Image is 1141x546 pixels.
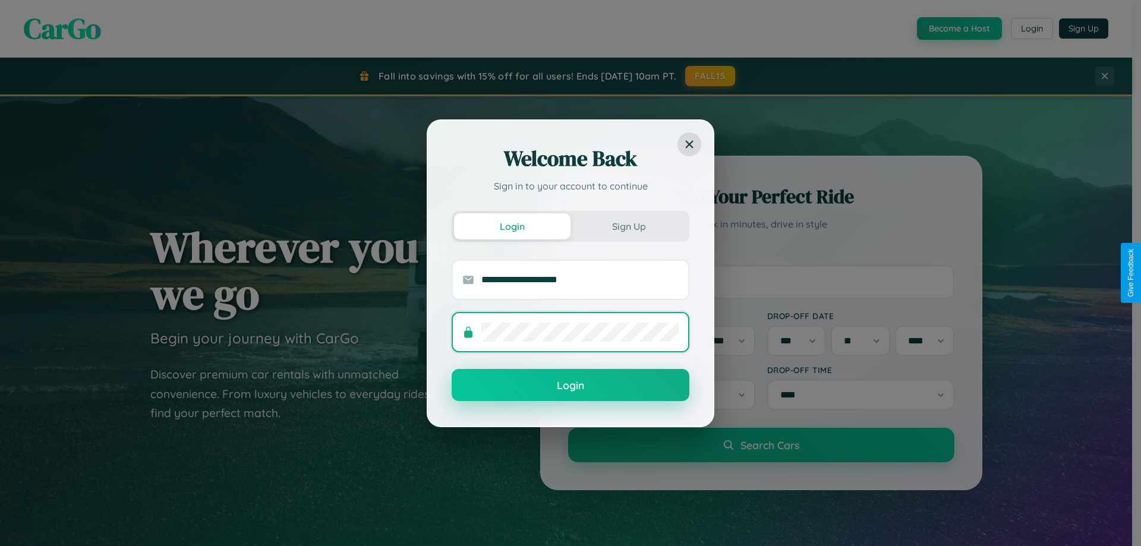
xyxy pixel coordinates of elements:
div: Give Feedback [1127,249,1135,297]
h2: Welcome Back [452,144,689,173]
p: Sign in to your account to continue [452,179,689,193]
button: Login [454,213,570,239]
button: Login [452,369,689,401]
button: Sign Up [570,213,687,239]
